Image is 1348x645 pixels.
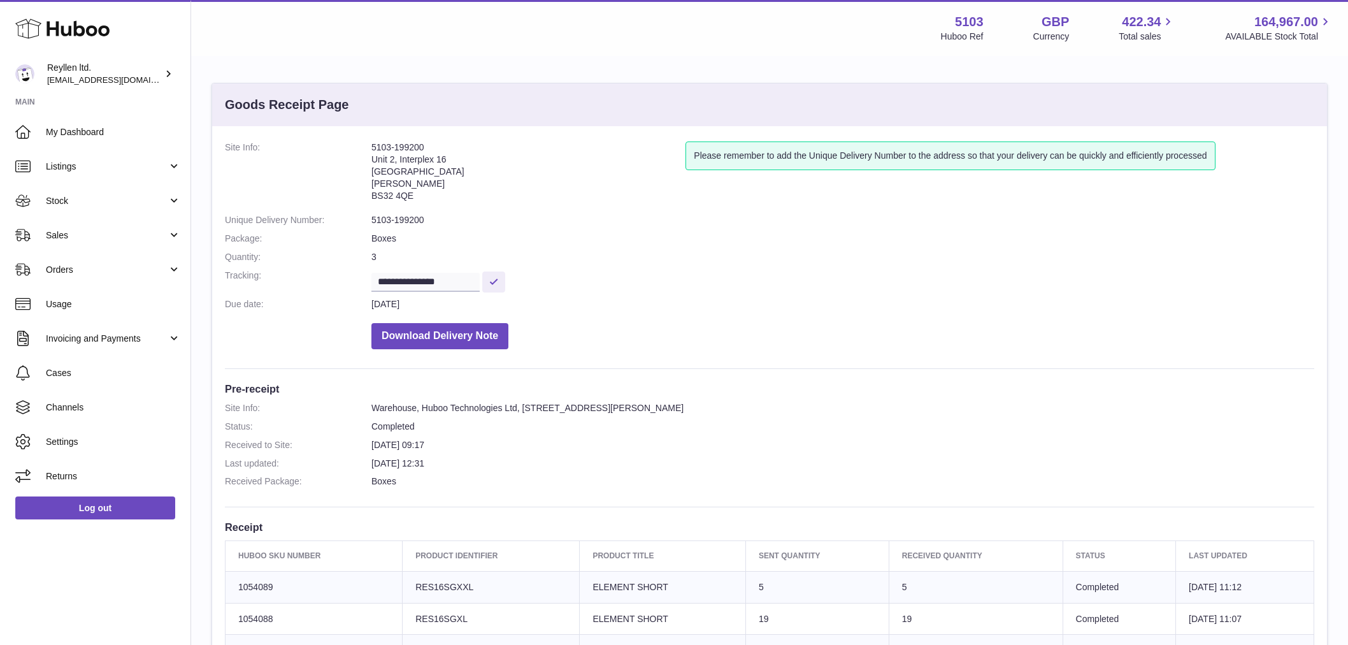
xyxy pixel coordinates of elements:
[941,31,984,43] div: Huboo Ref
[226,603,403,635] td: 1054088
[403,603,580,635] td: RES16SGXL
[685,141,1215,170] div: Please remember to add the Unique Delivery Number to the address so that your delivery can be qui...
[15,64,34,83] img: internalAdmin-5103@internal.huboo.com
[1225,31,1333,43] span: AVAILABLE Stock Total
[225,439,371,451] dt: Received to Site:
[46,333,168,345] span: Invoicing and Payments
[745,603,889,635] td: 19
[371,298,1314,310] dd: [DATE]
[226,541,403,571] th: Huboo SKU Number
[1254,13,1318,31] span: 164,967.00
[745,571,889,603] td: 5
[225,475,371,488] dt: Received Package:
[46,126,181,138] span: My Dashboard
[580,541,746,571] th: Product title
[225,214,371,226] dt: Unique Delivery Number:
[403,541,580,571] th: Product Identifier
[403,571,580,603] td: RES16SGXXL
[46,195,168,207] span: Stock
[1063,541,1176,571] th: Status
[47,62,162,86] div: Reyllen ltd.
[1119,31,1175,43] span: Total sales
[46,264,168,276] span: Orders
[1176,571,1314,603] td: [DATE] 11:12
[225,96,349,113] h3: Goods Receipt Page
[46,161,168,173] span: Listings
[580,571,746,603] td: ELEMENT SHORT
[371,402,1314,414] dd: Warehouse, Huboo Technologies Ltd, [STREET_ADDRESS][PERSON_NAME]
[371,251,1314,263] dd: 3
[371,141,685,208] address: 5103-199200 Unit 2, Interplex 16 [GEOGRAPHIC_DATA] [PERSON_NAME] BS32 4QE
[371,475,1314,488] dd: Boxes
[371,214,1314,226] dd: 5103-199200
[46,402,181,414] span: Channels
[1122,13,1161,31] span: 422.34
[889,541,1063,571] th: Received Quantity
[226,571,403,603] td: 1054089
[580,603,746,635] td: ELEMENT SHORT
[745,541,889,571] th: Sent Quantity
[46,229,168,242] span: Sales
[371,439,1314,451] dd: [DATE] 09:17
[1119,13,1175,43] a: 422.34 Total sales
[1225,13,1333,43] a: 164,967.00 AVAILABLE Stock Total
[225,141,371,208] dt: Site Info:
[371,458,1314,470] dd: [DATE] 12:31
[225,233,371,245] dt: Package:
[225,251,371,263] dt: Quantity:
[225,421,371,433] dt: Status:
[225,520,1314,534] h3: Receipt
[225,402,371,414] dt: Site Info:
[1042,13,1069,31] strong: GBP
[371,233,1314,245] dd: Boxes
[1063,603,1176,635] td: Completed
[225,382,1314,396] h3: Pre-receipt
[1063,571,1176,603] td: Completed
[46,367,181,379] span: Cases
[1176,541,1314,571] th: Last updated
[889,571,1063,603] td: 5
[1033,31,1070,43] div: Currency
[47,75,187,85] span: [EMAIL_ADDRESS][DOMAIN_NAME]
[15,496,175,519] a: Log out
[46,298,181,310] span: Usage
[225,270,371,292] dt: Tracking:
[371,323,508,349] button: Download Delivery Note
[225,298,371,310] dt: Due date:
[371,421,1314,433] dd: Completed
[225,458,371,470] dt: Last updated:
[955,13,984,31] strong: 5103
[46,436,181,448] span: Settings
[1176,603,1314,635] td: [DATE] 11:07
[889,603,1063,635] td: 19
[46,470,181,482] span: Returns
